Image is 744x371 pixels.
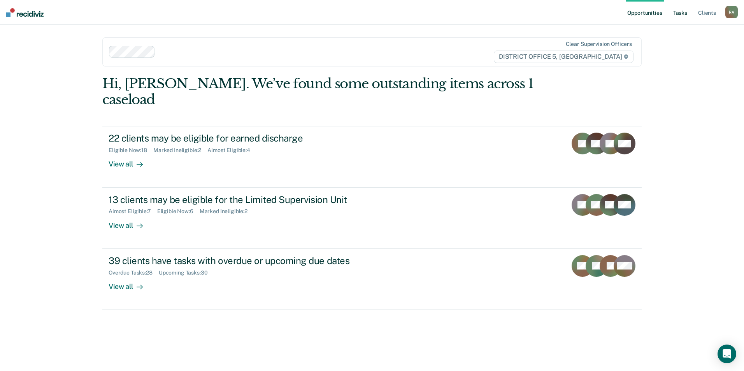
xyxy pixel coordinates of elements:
div: Overdue Tasks : 28 [109,269,159,276]
div: Clear supervision officers [566,41,632,47]
div: Marked Ineligible : 2 [153,147,207,154]
div: Eligible Now : 18 [109,147,153,154]
a: 13 clients may be eligible for the Limited Supervision UnitAlmost Eligible:7Eligible Now:6Marked ... [102,188,642,249]
img: Recidiviz [6,8,44,17]
div: 39 clients have tasks with overdue or upcoming due dates [109,255,382,266]
div: 13 clients may be eligible for the Limited Supervision Unit [109,194,382,205]
a: 39 clients have tasks with overdue or upcoming due datesOverdue Tasks:28Upcoming Tasks:30View all [102,249,642,310]
div: 22 clients may be eligible for earned discharge [109,133,382,144]
div: View all [109,276,152,291]
div: Marked Ineligible : 2 [200,208,254,215]
div: R A [725,6,738,18]
span: DISTRICT OFFICE 5, [GEOGRAPHIC_DATA] [494,51,633,63]
div: Almost Eligible : 4 [207,147,256,154]
button: RA [725,6,738,18]
div: View all [109,215,152,230]
div: Hi, [PERSON_NAME]. We’ve found some outstanding items across 1 caseload [102,76,534,108]
div: View all [109,154,152,169]
div: Eligible Now : 6 [157,208,200,215]
a: 22 clients may be eligible for earned dischargeEligible Now:18Marked Ineligible:2Almost Eligible:... [102,126,642,187]
div: Upcoming Tasks : 30 [159,269,214,276]
div: Almost Eligible : 7 [109,208,157,215]
div: Open Intercom Messenger [718,345,736,363]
